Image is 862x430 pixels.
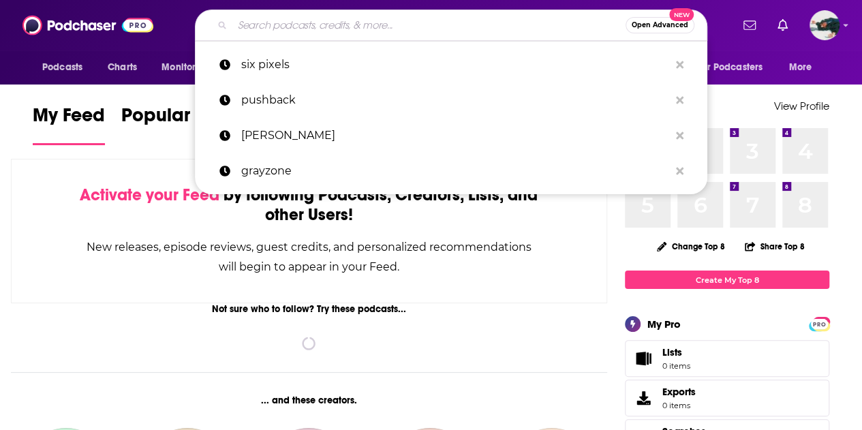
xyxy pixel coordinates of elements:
[241,47,669,82] p: six pixels
[811,318,827,328] a: PRO
[810,10,840,40] button: Show profile menu
[241,118,669,153] p: aaron mate
[744,233,805,260] button: Share Top 8
[22,12,153,38] img: Podchaser - Follow, Share and Rate Podcasts
[630,349,657,368] span: Lists
[80,185,538,225] div: by following Podcasts, Creators, Lists, and other Users!
[99,55,145,80] a: Charts
[11,395,607,406] div: ... and these creators.
[789,58,812,77] span: More
[241,82,669,118] p: pushback
[11,303,607,315] div: Not sure who to follow? Try these podcasts...
[241,153,669,189] p: grayzone
[625,340,829,377] a: Lists
[697,58,763,77] span: For Podcasters
[195,153,707,189] a: grayzone
[774,99,829,112] a: View Profile
[161,58,210,77] span: Monitoring
[662,361,690,371] span: 0 items
[625,271,829,289] a: Create My Top 8
[738,14,761,37] a: Show notifications dropdown
[626,17,694,33] button: Open AdvancedNew
[688,55,782,80] button: open menu
[772,14,793,37] a: Show notifications dropdown
[649,238,733,255] button: Change Top 8
[669,8,694,21] span: New
[195,118,707,153] a: [PERSON_NAME]
[632,22,688,29] span: Open Advanced
[662,386,696,398] span: Exports
[630,388,657,408] span: Exports
[80,185,219,205] span: Activate your Feed
[625,380,829,416] a: Exports
[152,55,228,80] button: open menu
[80,237,538,277] div: New releases, episode reviews, guest credits, and personalized recommendations will begin to appe...
[195,82,707,118] a: pushback
[810,10,840,40] span: Logged in as fsg.publicity
[121,104,237,145] a: Popular Feed
[33,55,100,80] button: open menu
[810,10,840,40] img: User Profile
[195,10,707,41] div: Search podcasts, credits, & more...
[121,104,237,135] span: Popular Feed
[195,47,707,82] a: six pixels
[42,58,82,77] span: Podcasts
[662,346,690,358] span: Lists
[232,14,626,36] input: Search podcasts, credits, & more...
[662,346,682,358] span: Lists
[647,318,681,331] div: My Pro
[780,55,829,80] button: open menu
[108,58,137,77] span: Charts
[811,319,827,329] span: PRO
[662,401,696,410] span: 0 items
[33,104,105,135] span: My Feed
[33,104,105,145] a: My Feed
